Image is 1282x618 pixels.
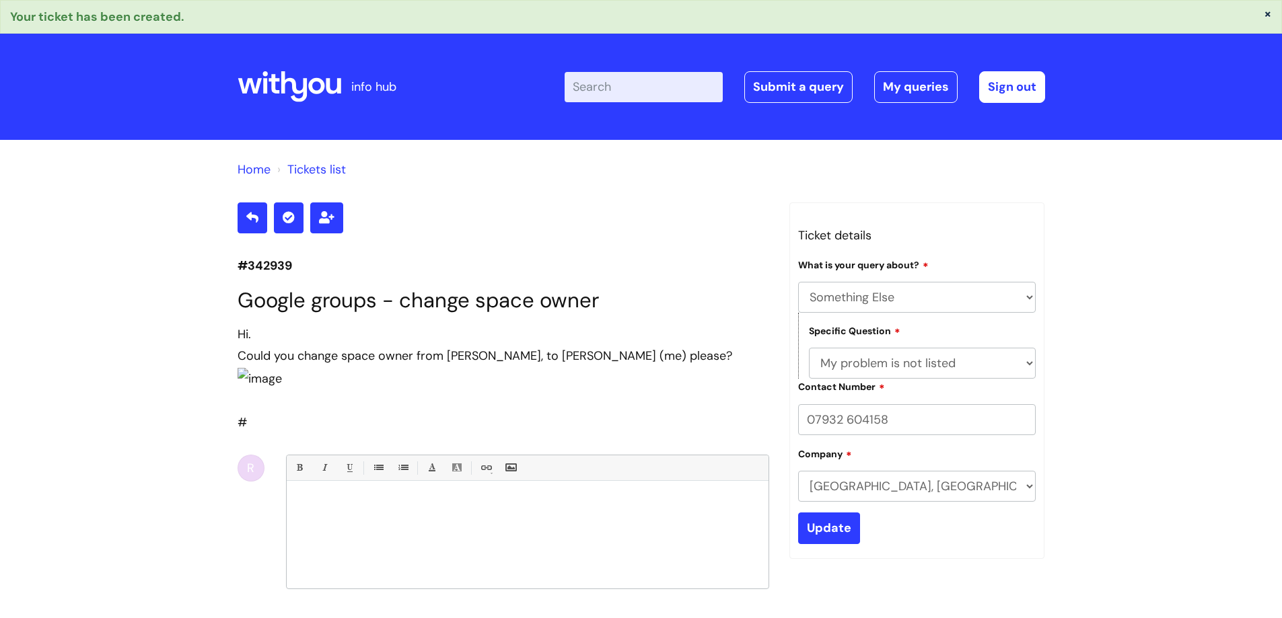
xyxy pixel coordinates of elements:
[874,71,958,102] a: My queries
[798,447,852,460] label: Company
[238,288,769,313] h1: Google groups - change space owner
[809,323,900,337] label: Specific Question
[238,255,769,276] p: #342939
[238,159,271,180] li: Solution home
[502,459,519,476] a: Insert Image...
[798,225,1036,246] h3: Ticket details
[798,512,860,543] input: Update
[274,159,346,180] li: Tickets list
[394,459,411,476] a: 1. Ordered List (Ctrl-Shift-8)
[979,71,1045,102] a: Sign out
[744,71,853,102] a: Submit a query
[565,72,723,102] input: Search
[238,345,769,366] div: Could you change space owner from [PERSON_NAME], to [PERSON_NAME] (me) please?
[238,323,769,433] div: #
[238,368,282,389] img: image
[341,459,357,476] a: Underline(Ctrl-U)
[369,459,386,476] a: • Unordered List (Ctrl-Shift-7)
[316,459,332,476] a: Italic (Ctrl-I)
[238,323,769,345] div: Hi.
[448,459,465,476] a: Back Color
[565,71,1045,102] div: | -
[1264,7,1272,20] button: ×
[798,258,929,271] label: What is your query about?
[351,76,396,98] p: info hub
[423,459,440,476] a: Font Color
[238,161,271,178] a: Home
[287,161,346,178] a: Tickets list
[798,379,885,393] label: Contact Number
[477,459,494,476] a: Link
[291,459,308,476] a: Bold (Ctrl-B)
[238,455,264,481] div: R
